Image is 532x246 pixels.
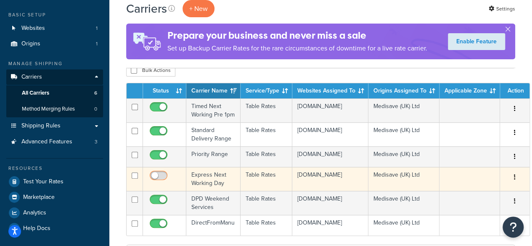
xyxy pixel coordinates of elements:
[186,167,241,191] td: Express Next Working Day
[368,191,439,215] td: Medisave (UK) Ltd
[126,0,167,17] h1: Carriers
[21,25,45,32] span: Websites
[21,122,61,130] span: Shipping Rules
[143,83,186,98] th: Status: activate to sort column ascending
[292,191,368,215] td: [DOMAIN_NAME]
[6,11,103,19] div: Basic Setup
[23,178,64,185] span: Test Your Rates
[167,29,427,42] h4: Prepare your business and never miss a sale
[186,122,241,146] td: Standard Delivery Range
[6,21,103,36] a: Websites 1
[186,83,241,98] th: Carrier Name: activate to sort column ascending
[6,134,103,150] li: Advanced Features
[94,106,97,113] span: 0
[6,36,103,52] li: Origins
[6,134,103,150] a: Advanced Features 3
[489,3,515,15] a: Settings
[186,191,241,215] td: DPD Weekend Services
[6,205,103,220] a: Analytics
[6,190,103,205] a: Marketplace
[292,215,368,235] td: [DOMAIN_NAME]
[6,69,103,85] a: Carriers
[241,98,292,122] td: Table Rates
[6,21,103,36] li: Websites
[241,167,292,191] td: Table Rates
[6,85,103,101] a: All Carriers 6
[368,215,439,235] td: Medisave (UK) Ltd
[95,138,98,145] span: 3
[241,215,292,235] td: Table Rates
[23,209,46,217] span: Analytics
[6,36,103,52] a: Origins 1
[21,138,72,145] span: Advanced Features
[292,98,368,122] td: [DOMAIN_NAME]
[368,146,439,167] td: Medisave (UK) Ltd
[94,90,97,97] span: 6
[6,101,103,117] li: Method Merging Rules
[6,85,103,101] li: All Carriers
[167,42,427,54] p: Set up Backup Carrier Rates for the rare circumstances of downtime for a live rate carrier.
[21,40,40,48] span: Origins
[6,174,103,189] a: Test Your Rates
[23,194,55,201] span: Marketplace
[186,98,241,122] td: Timed Next Working Pre 1pm
[368,122,439,146] td: Medisave (UK) Ltd
[241,83,292,98] th: Service/Type: activate to sort column ascending
[241,122,292,146] td: Table Rates
[292,83,368,98] th: Websites Assigned To: activate to sort column ascending
[6,165,103,172] div: Resources
[439,83,500,98] th: Applicable Zone: activate to sort column ascending
[503,217,524,238] button: Open Resource Center
[500,83,529,98] th: Action
[292,122,368,146] td: [DOMAIN_NAME]
[448,33,505,50] a: Enable Feature
[368,167,439,191] td: Medisave (UK) Ltd
[368,98,439,122] td: Medisave (UK) Ltd
[6,60,103,67] div: Manage Shipping
[292,146,368,167] td: [DOMAIN_NAME]
[96,40,98,48] span: 1
[241,146,292,167] td: Table Rates
[21,74,42,81] span: Carriers
[96,25,98,32] span: 1
[6,101,103,117] a: Method Merging Rules 0
[6,69,103,117] li: Carriers
[6,221,103,236] a: Help Docs
[126,24,167,59] img: ad-rules-rateshop-fe6ec290ccb7230408bd80ed9643f0289d75e0ffd9eb532fc0e269fcd187b520.png
[6,118,103,134] a: Shipping Rules
[186,146,241,167] td: Priority Range
[368,83,439,98] th: Origins Assigned To: activate to sort column ascending
[292,167,368,191] td: [DOMAIN_NAME]
[186,215,241,235] td: DirectFromManu
[23,225,50,232] span: Help Docs
[126,64,175,77] button: Bulk Actions
[22,106,75,113] span: Method Merging Rules
[22,90,49,97] span: All Carriers
[241,191,292,215] td: Table Rates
